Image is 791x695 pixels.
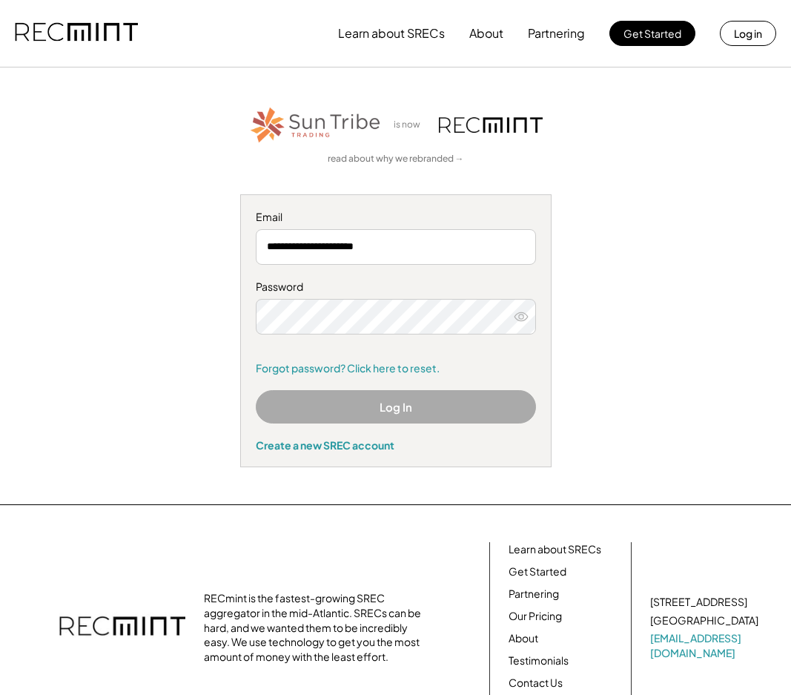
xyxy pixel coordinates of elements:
a: Contact Us [509,676,563,691]
a: read about why we rebranded → [328,153,464,165]
a: [EMAIL_ADDRESS][DOMAIN_NAME] [650,631,761,660]
button: Get Started [609,21,695,46]
button: Log in [720,21,776,46]
a: Forgot password? Click here to reset. [256,361,536,376]
div: is now [390,119,431,131]
div: Email [256,210,536,225]
a: About [509,631,538,646]
div: Create a new SREC account [256,438,536,452]
img: recmint-logotype%403x.png [15,8,138,59]
button: Log In [256,390,536,424]
a: Partnering [509,587,559,602]
a: Get Started [509,564,566,579]
img: recmint-logotype%403x.png [439,117,543,133]
div: Password [256,280,536,294]
div: [STREET_ADDRESS] [650,595,747,610]
button: Learn about SRECs [338,19,445,48]
a: Our Pricing [509,609,562,624]
div: [GEOGRAPHIC_DATA] [650,613,758,628]
a: Learn about SRECs [509,542,601,557]
a: Testimonials [509,653,569,668]
button: Partnering [528,19,585,48]
img: recmint-logotype%403x.png [59,602,185,653]
button: About [469,19,503,48]
img: STT_Horizontal_Logo%2B-%2BColor.png [249,105,383,145]
div: RECmint is the fastest-growing SREC aggregator in the mid-Atlantic. SRECs can be hard, and we wan... [204,591,426,664]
